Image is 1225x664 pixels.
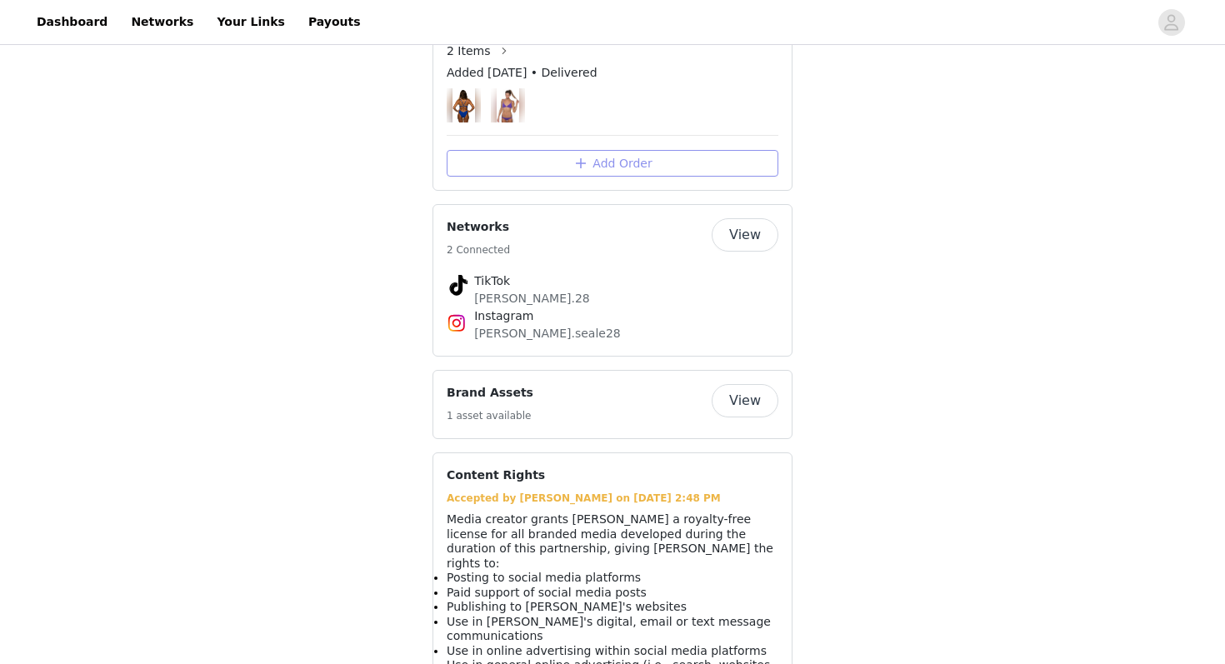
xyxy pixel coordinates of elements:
[474,272,751,290] h4: TikTok
[447,644,767,657] span: Use in online advertising within social media platforms
[447,467,545,484] h4: Content Rights
[474,290,751,307] p: [PERSON_NAME].28
[447,64,597,82] span: Added [DATE] • Delivered
[447,84,481,127] img: Image Background Blur
[491,84,525,127] img: Image Background Blur
[121,3,203,41] a: Networks
[452,88,475,122] img: Perry One Piece Swimsuit - Blueberry
[1163,9,1179,36] div: avatar
[447,242,510,257] h5: 2 Connected
[447,150,778,177] button: Add Order
[432,370,792,439] div: Brand Assets
[27,3,117,41] a: Dashboard
[712,384,778,417] button: View
[207,3,295,41] a: Your Links
[474,307,751,325] h4: Instagram
[447,512,773,570] span: Media creator grants [PERSON_NAME] a royalty-free license for all branded media developed during ...
[497,88,519,122] img: Europe Bikini Bottoms - Purple
[447,600,687,613] span: Publishing to [PERSON_NAME]'s websites
[447,42,491,60] span: 2 Items
[447,615,771,643] span: Use in [PERSON_NAME]'s digital, email or text message communications
[447,408,533,423] h5: 1 asset available
[447,313,467,333] img: Instagram Icon
[712,218,778,252] button: View
[474,325,751,342] p: [PERSON_NAME].seale28
[298,3,371,41] a: Payouts
[447,586,647,599] span: Paid support of social media posts
[447,491,778,506] div: Accepted by [PERSON_NAME] on [DATE] 2:48 PM
[447,571,641,584] span: Posting to social media platforms
[432,204,792,357] div: Networks
[447,218,510,236] h4: Networks
[447,384,533,402] h4: Brand Assets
